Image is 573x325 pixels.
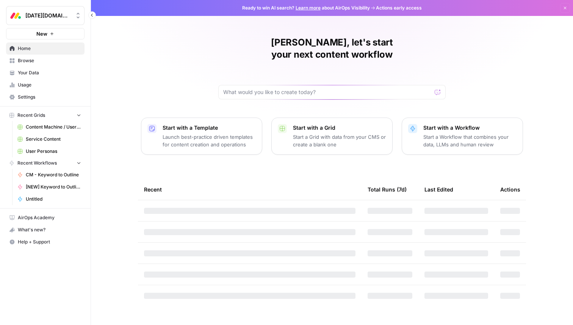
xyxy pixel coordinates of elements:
span: [DATE][DOMAIN_NAME] [25,12,71,19]
span: Browse [18,57,81,64]
span: Service Content [26,136,81,143]
button: Recent Workflows [6,157,85,169]
span: Untitled [26,196,81,203]
span: CM - Keyword to Outline [26,171,81,178]
span: Usage [18,82,81,88]
p: Start with a Grid [293,124,386,132]
div: Recent [144,179,355,200]
span: Actions early access [376,5,422,11]
a: [NEW] Keyword to Outline [14,181,85,193]
a: Browse [6,55,85,67]
span: Recent Workflows [17,160,57,166]
div: Actions [500,179,520,200]
p: Launch best-practice driven templates for content creation and operations [163,133,256,148]
div: What's new? [6,224,84,236]
span: [NEW] Keyword to Outline [26,184,81,190]
button: Recent Grids [6,110,85,121]
a: Service Content [14,133,85,145]
span: Home [18,45,81,52]
a: Untitled [14,193,85,205]
a: User Personas [14,145,85,157]
button: Help + Support [6,236,85,248]
button: New [6,28,85,39]
a: Home [6,42,85,55]
span: Help + Support [18,239,81,245]
a: Usage [6,79,85,91]
p: Start a Grid with data from your CMS or create a blank one [293,133,386,148]
a: AirOps Academy [6,212,85,224]
span: User Personas [26,148,81,155]
input: What would you like to create today? [223,88,432,96]
a: CM - Keyword to Outline [14,169,85,181]
span: Ready to win AI search? about AirOps Visibility [242,5,370,11]
button: Workspace: Monday.com [6,6,85,25]
p: Start a Workflow that combines your data, LLMs and human review [423,133,517,148]
div: Total Runs (7d) [368,179,407,200]
span: AirOps Academy [18,214,81,221]
a: Content Machine / User Persona Content [14,121,85,133]
span: Settings [18,94,81,100]
h1: [PERSON_NAME], let's start your next content workflow [218,36,446,61]
button: Start with a WorkflowStart a Workflow that combines your data, LLMs and human review [402,118,523,155]
span: New [36,30,47,38]
a: Settings [6,91,85,103]
p: Start with a Workflow [423,124,517,132]
button: Start with a TemplateLaunch best-practice driven templates for content creation and operations [141,118,262,155]
img: Monday.com Logo [9,9,22,22]
p: Start with a Template [163,124,256,132]
span: Recent Grids [17,112,45,119]
span: Content Machine / User Persona Content [26,124,81,130]
button: What's new? [6,224,85,236]
span: Your Data [18,69,81,76]
a: Learn more [296,5,321,11]
a: Your Data [6,67,85,79]
button: Start with a GridStart a Grid with data from your CMS or create a blank one [271,118,393,155]
div: Last Edited [424,179,453,200]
